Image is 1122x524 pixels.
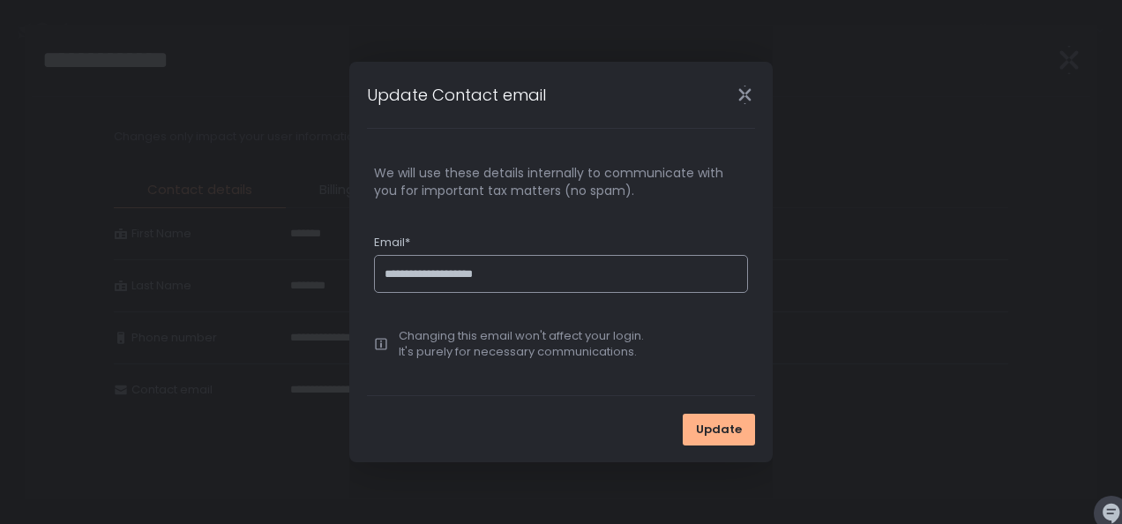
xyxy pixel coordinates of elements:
span: We will use these details internally to communicate with you for important tax matters (no spam). [374,164,748,199]
div: It's purely for necessary communications. [399,344,644,360]
div: Changing this email won't affect your login. [399,328,644,344]
span: Update [696,422,742,438]
button: Update [683,414,755,445]
span: Email* [374,235,410,251]
h1: Update Contact email [367,83,546,107]
div: Close [716,85,773,105]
